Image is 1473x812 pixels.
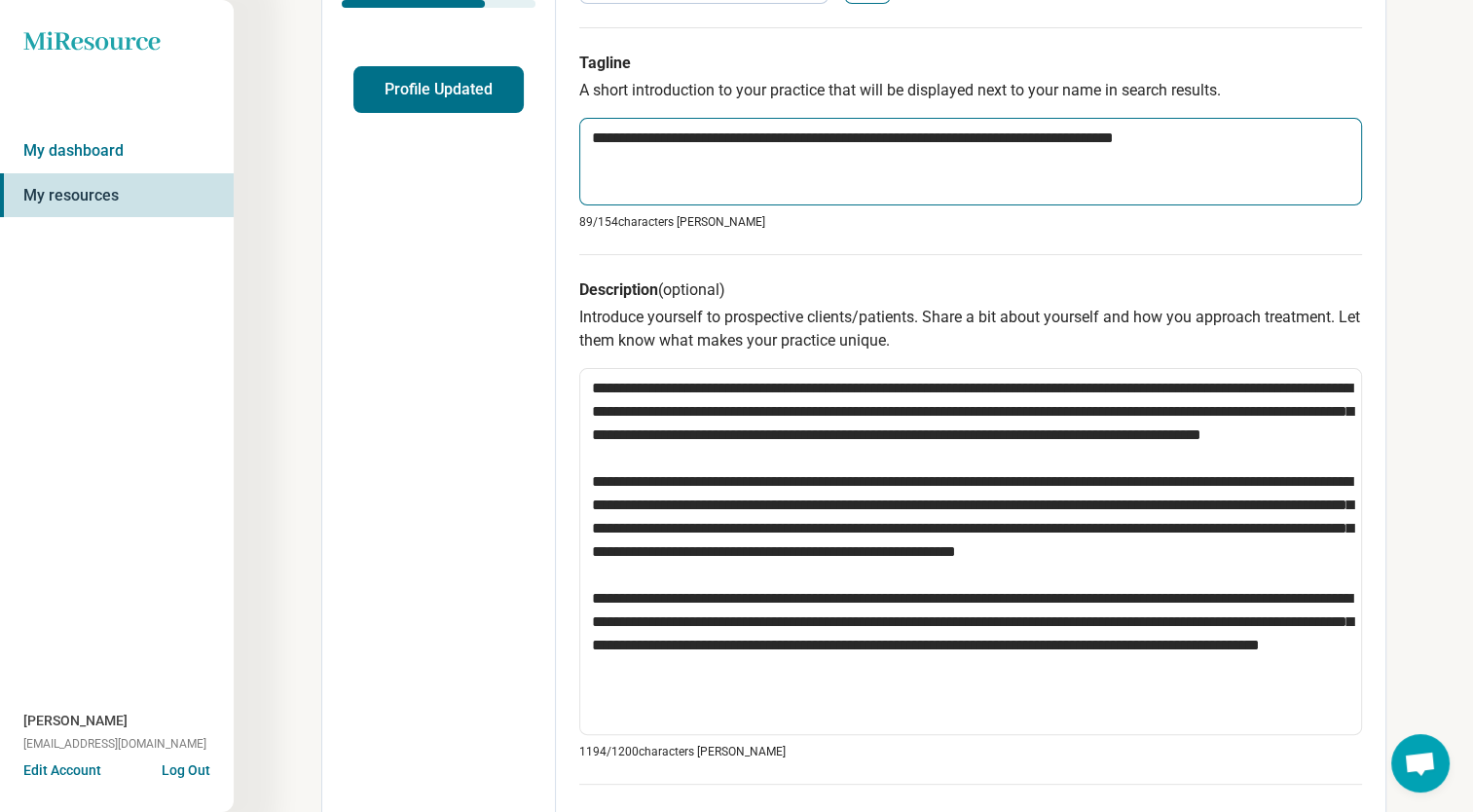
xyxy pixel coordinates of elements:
p: Introduce yourself to prospective clients/patients. Share a bit about yourself and how you approa... [579,306,1362,352]
p: 1194/ 1200 characters [PERSON_NAME] [579,743,1362,760]
a: Open chat [1391,734,1450,793]
button: Log Out [162,760,210,776]
span: [PERSON_NAME] [23,711,128,731]
p: 89/ 154 characters [PERSON_NAME] [579,213,1362,231]
span: (optional) [658,280,725,299]
p: A short introduction to your practice that will be displayed next to your name in search results. [579,79,1362,102]
h3: Description [579,278,1362,302]
button: Profile Updated [353,66,524,113]
button: Edit Account [23,760,101,781]
span: [EMAIL_ADDRESS][DOMAIN_NAME] [23,735,206,753]
h3: Tagline [579,52,1362,75]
